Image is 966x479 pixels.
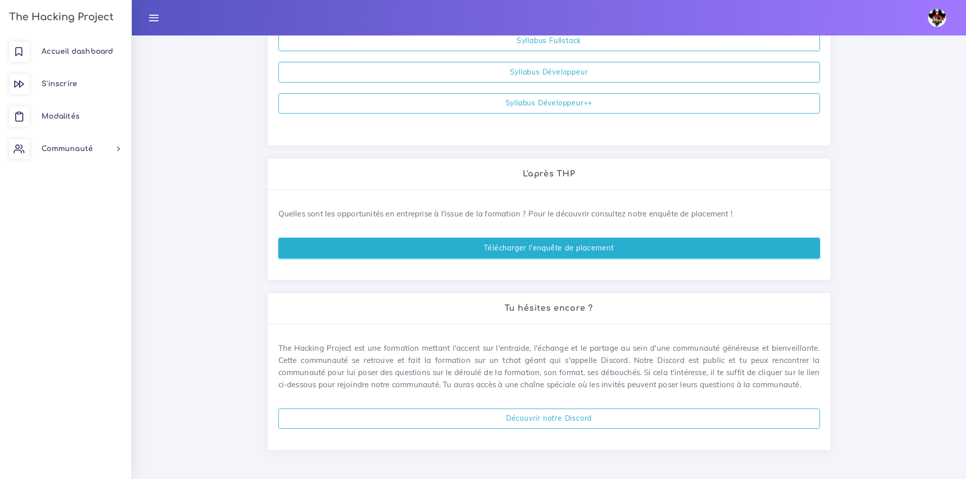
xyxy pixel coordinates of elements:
p: The Hacking Project est une formation mettant l'accent sur l'entraide, l'échange et le partage au... [278,342,820,391]
a: Syllabus Fullstack [278,31,820,52]
a: Syllabus Développeur++ [278,93,820,114]
img: avatar [928,9,946,27]
span: S'inscrire [42,80,77,88]
h2: L'après THP [278,169,820,179]
h2: Tu hésites encore ? [278,304,820,313]
span: Modalités [42,113,80,120]
a: Télécharger l'enquête de placement [278,238,820,259]
a: Syllabus Développeur [278,62,820,83]
span: Communauté [42,145,93,153]
p: Quelles sont les opportunités en entreprise à l'issue de la formation ? Pour le découvrir consult... [278,208,820,220]
h3: The Hacking Project [6,12,114,23]
span: Accueil dashboard [42,48,113,55]
a: Découvrir notre Discord [278,409,820,429]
